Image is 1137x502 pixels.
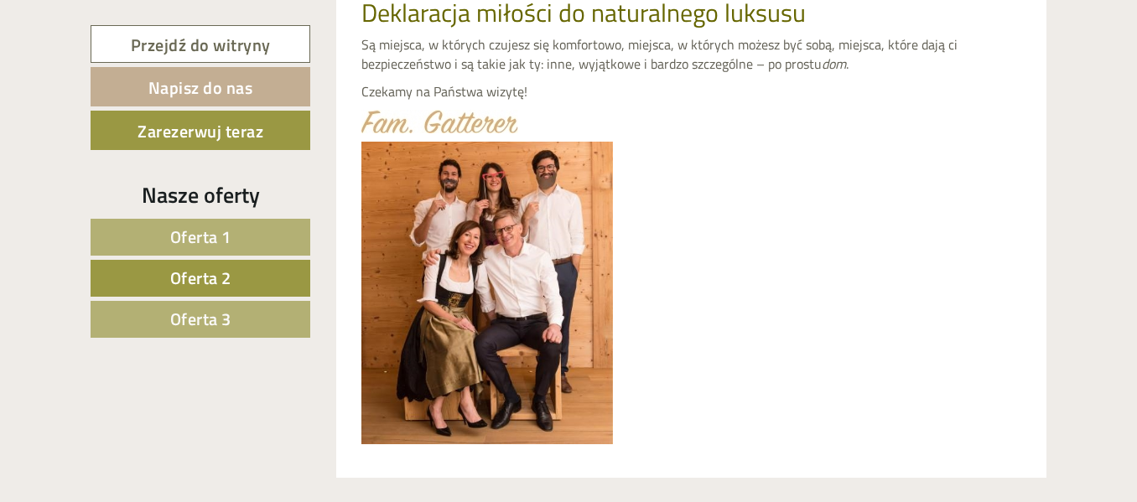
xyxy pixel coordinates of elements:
[170,306,231,332] font: Oferta 3
[846,54,849,74] font: .
[361,110,518,133] img: obraz
[148,75,253,101] font: Napisz do nas
[91,111,310,150] a: Zarezerwuj teraz
[361,34,958,74] font: Są miejsca, w których czujesz się komfortowo, miejsca, w których możesz być sobą, miejsca, które ...
[131,32,271,58] font: Przejdź do witryny
[170,224,231,250] font: Oferta 1
[91,67,310,106] a: Napisz do nas
[822,54,846,74] font: dom
[91,25,310,63] a: Przejdź do witryny
[142,179,260,211] font: Nasze oferty
[138,118,263,144] font: Zarezerwuj teraz
[170,265,231,291] font: Oferta 2
[361,142,613,444] img: obraz
[361,81,527,101] font: Czekamy na Państwa wizytę!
